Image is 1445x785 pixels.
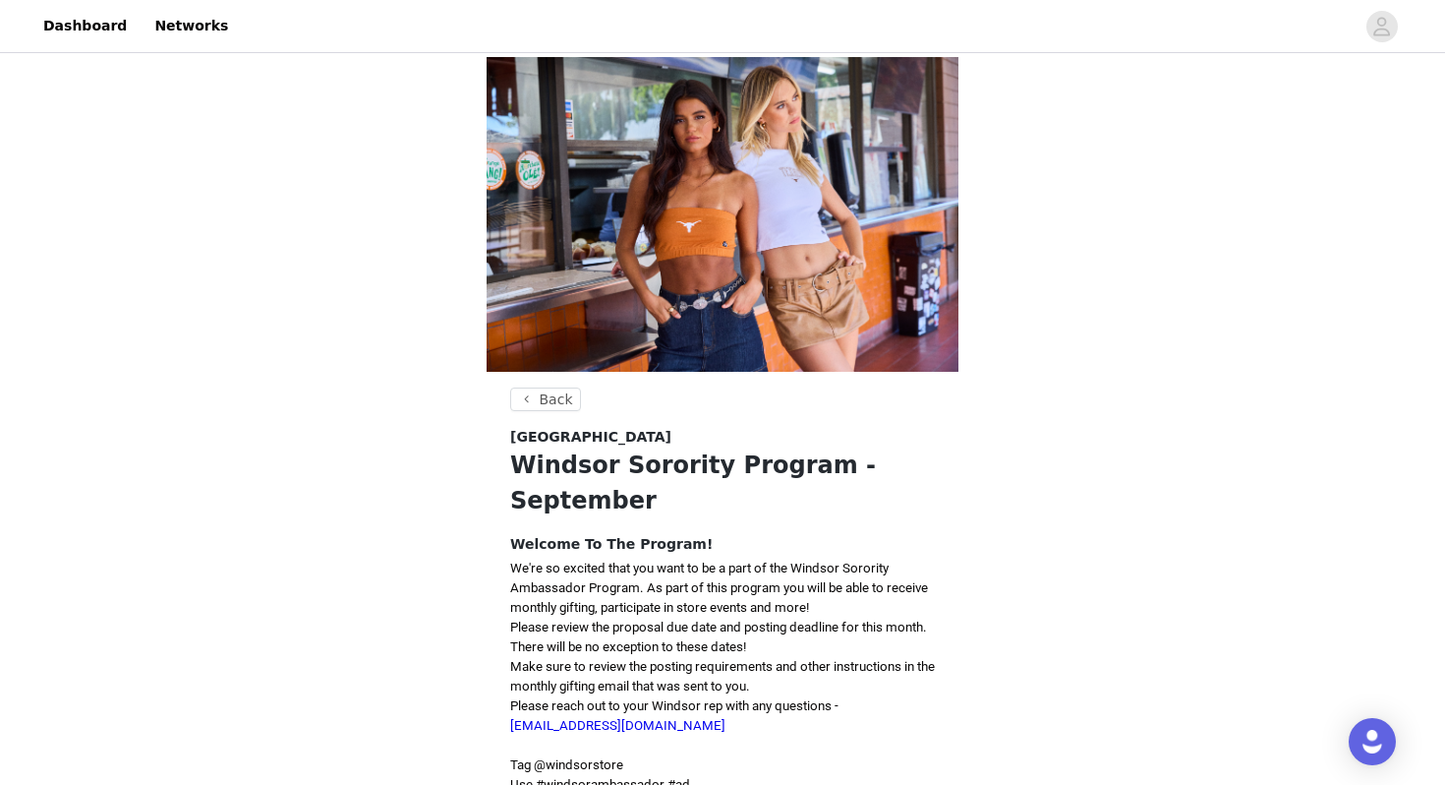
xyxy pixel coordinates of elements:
button: Back [510,388,581,411]
div: Open Intercom Messenger [1349,718,1396,765]
a: [EMAIL_ADDRESS][DOMAIN_NAME] [510,718,725,733]
a: Networks [143,4,240,48]
span: We're so excited that you want to be a part of the Windsor Sorority Ambassador Program. As part o... [510,561,928,615]
span: Make sure to review the posting requirements and other instructions in the monthly gifting email ... [510,659,935,694]
img: campaign image [487,57,958,372]
span: Please reach out to your Windsor rep with any questions - [510,698,838,733]
span: [GEOGRAPHIC_DATA] [510,427,671,448]
div: avatar [1372,11,1391,42]
h1: Windsor Sorority Program - September [510,448,935,518]
h4: Welcome To The Program! [510,534,935,555]
span: Please review the proposal due date and posting deadline for this month. There will be no excepti... [510,620,927,654]
a: Dashboard [31,4,139,48]
span: Tag @windsorstore [510,757,623,772]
